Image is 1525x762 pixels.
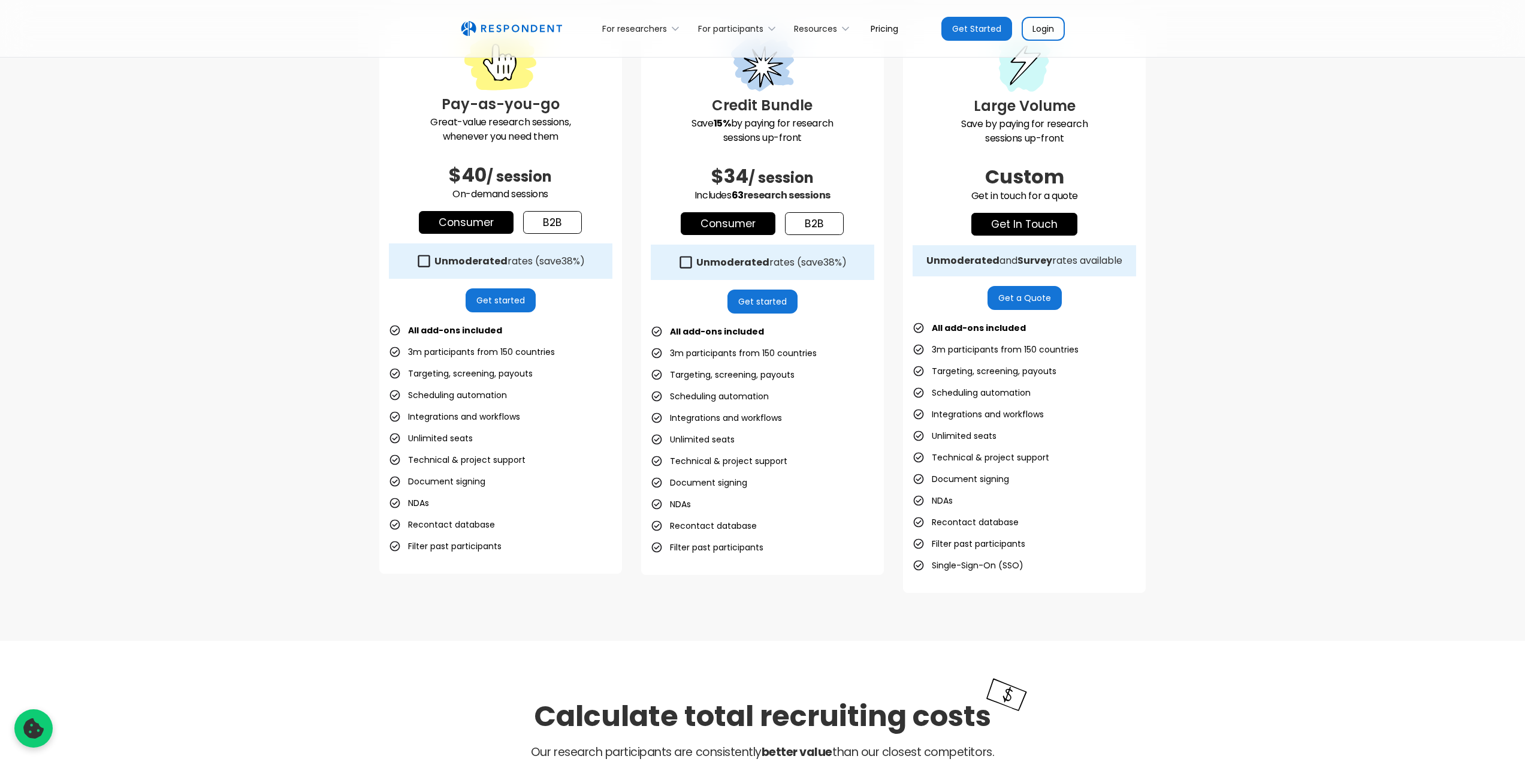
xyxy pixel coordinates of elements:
[389,387,507,403] li: Scheduling automation
[913,492,953,509] li: NDAs
[913,427,996,444] li: Unlimited seats
[913,117,1136,146] p: Save by paying for research sessions up-front
[913,514,1019,531] li: Recontact database
[651,95,874,116] h3: Credit Bundle
[913,557,1023,574] li: Single-Sign-On (SSO)
[985,163,1064,190] span: Custom
[744,188,831,202] span: research sessions
[596,14,691,43] div: For researchers
[971,213,1077,236] a: get in touch
[913,449,1049,466] li: Technical & project support
[681,212,775,235] a: Consumer
[534,696,991,736] h2: Calculate total recruiting costs
[651,188,874,203] p: Includes
[711,162,748,189] span: $34
[698,23,763,35] div: For participants
[748,168,814,188] span: / session
[926,255,1122,267] div: and rates available
[389,495,429,511] li: NDAs
[389,538,502,555] li: Filter past participants
[651,388,769,405] li: Scheduling automation
[913,406,1044,423] li: Integrations and workflows
[785,212,844,235] a: b2b
[1017,254,1052,267] strong: Survey
[651,409,782,426] li: Integrations and workflows
[466,288,536,312] a: Get started
[389,516,495,533] li: Recontact database
[913,189,1136,203] p: Get in touch for a quote
[487,167,552,186] span: / session
[408,324,502,336] strong: All add-ons included
[988,286,1062,310] a: Get a Quote
[794,23,837,35] div: Resources
[861,14,908,43] a: Pricing
[449,161,487,188] span: $40
[651,345,817,362] li: 3m participants from 150 countries
[823,255,842,269] span: 38%
[913,471,1009,487] li: Document signing
[561,254,580,268] span: 38%
[762,744,832,760] strong: better value
[651,496,691,513] li: NDAs
[389,94,612,115] h3: Pay-as-you-go
[651,116,874,145] p: Save by paying for research sessions up-front
[787,14,861,43] div: Resources
[651,539,763,556] li: Filter past participants
[913,384,1031,401] li: Scheduling automation
[1022,17,1065,41] a: Login
[389,344,555,360] li: 3m participants from 150 countries
[732,188,744,202] span: 63
[691,14,787,43] div: For participants
[389,115,612,144] p: Great-value research sessions, whenever you need them
[389,408,520,425] li: Integrations and workflows
[389,451,526,468] li: Technical & project support
[913,341,1079,358] li: 3m participants from 150 countries
[434,254,508,268] strong: Unmoderated
[651,366,795,383] li: Targeting, screening, payouts
[913,95,1136,117] h3: Large Volume
[389,365,533,382] li: Targeting, screening, payouts
[602,23,667,35] div: For researchers
[932,322,1026,334] strong: All add-ons included
[913,535,1025,552] li: Filter past participants
[651,453,787,469] li: Technical & project support
[714,116,731,130] strong: 15%
[651,517,757,534] li: Recontact database
[696,255,769,269] strong: Unmoderated
[696,257,847,269] div: rates (save )
[913,363,1056,380] li: Targeting, screening, payouts
[651,474,747,491] li: Document signing
[389,187,612,201] p: On-demand sessions
[523,211,582,234] a: b2b
[727,290,798,314] a: Get started
[419,211,514,234] a: Consumer
[461,21,562,37] a: home
[461,21,562,37] img: Untitled UI logotext
[670,326,764,338] strong: All add-ons included
[926,254,999,267] strong: Unmoderated
[389,430,473,447] li: Unlimited seats
[434,255,585,267] div: rates (save )
[389,473,485,490] li: Document signing
[651,431,735,448] li: Unlimited seats
[941,17,1012,41] a: Get Started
